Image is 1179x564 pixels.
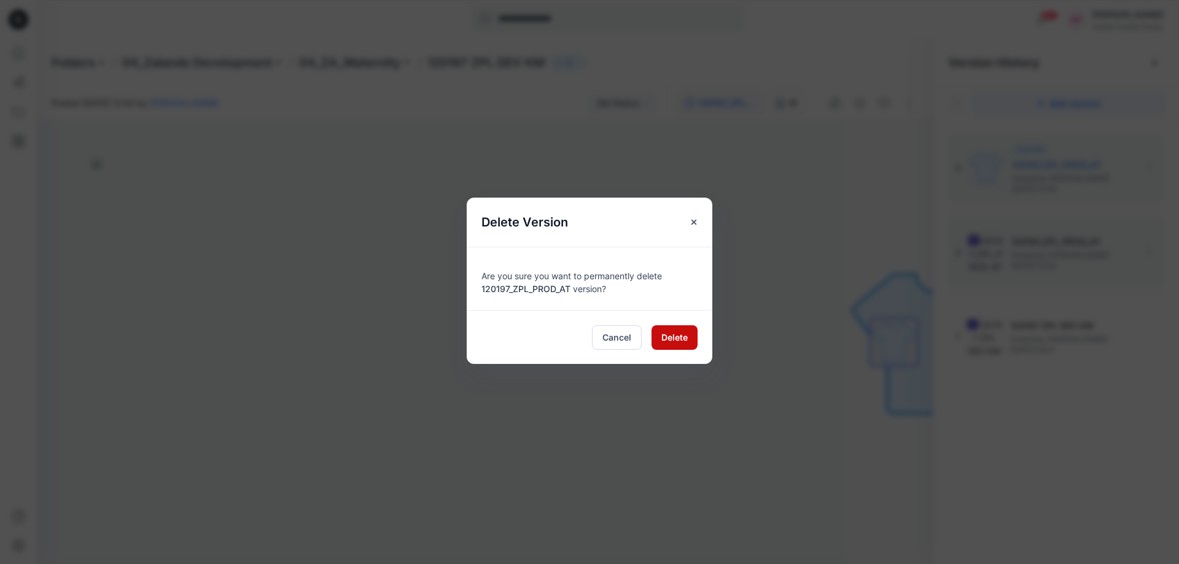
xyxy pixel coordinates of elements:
[652,325,698,350] button: Delete
[592,325,642,350] button: Cancel
[602,331,631,344] span: Cancel
[481,262,698,295] div: Are you sure you want to permanently delete version?
[683,211,705,233] button: Close
[481,284,570,294] span: 120197_ZPL_PROD_AT
[661,331,688,344] span: Delete
[467,198,583,247] h5: Delete Version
